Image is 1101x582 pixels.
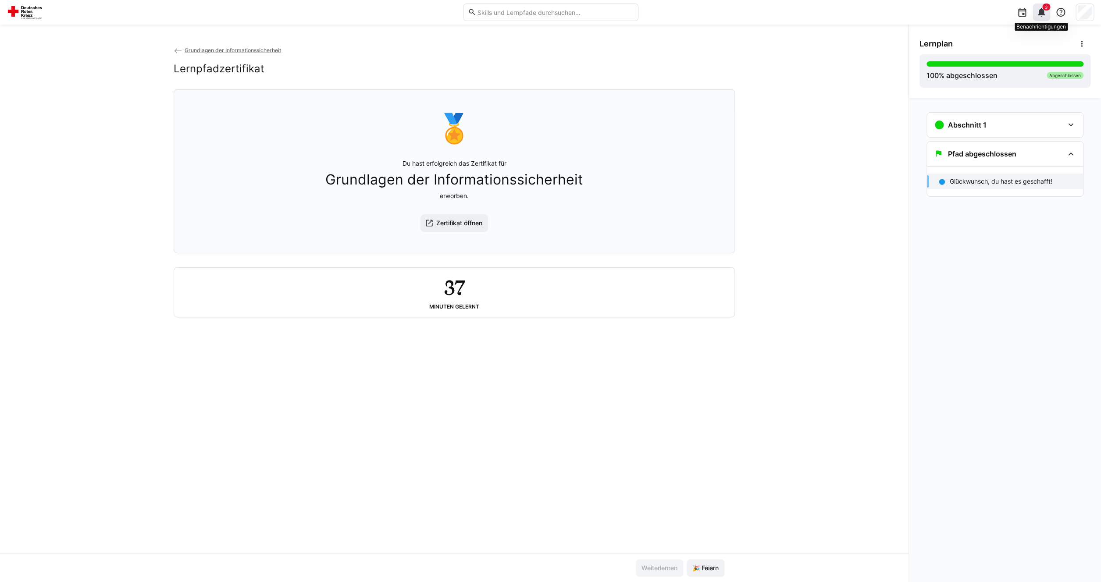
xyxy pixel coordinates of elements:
button: 🎉 Feiern [687,559,724,577]
h3: Pfad abgeschlossen [948,149,1016,158]
h3: Abschnitt 1 [948,121,987,129]
div: % abgeschlossen [926,70,998,81]
a: Grundlagen der Informationssicherheit [174,47,281,53]
span: Zertifikat öffnen [435,219,484,227]
p: Glückwunsch, du hast es geschafft! [950,177,1052,186]
button: Zertifikat öffnen [420,214,488,232]
input: Skills und Lernpfade durchsuchen… [476,8,633,16]
span: Lernplan [919,39,953,49]
button: Weiterlernen [636,559,683,577]
span: Grundlagen der Informationssicherheit [325,171,583,188]
h2: Lernpfadzertifikat [174,62,264,75]
span: 3 [1045,4,1048,10]
span: Weiterlernen [640,564,679,572]
span: 🎉 Feiern [691,564,720,572]
h2: 37 [444,275,464,300]
span: 100 [926,71,939,80]
div: 🏅 [437,111,472,145]
span: Grundlagen der Informationssicherheit [185,47,281,53]
div: Benachrichtigungen [1015,23,1068,31]
div: Minuten gelernt [429,304,479,310]
p: Du hast erfolgreich das Zertifikat für erworben. [325,159,583,200]
div: Abgeschlossen [1047,72,1083,79]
